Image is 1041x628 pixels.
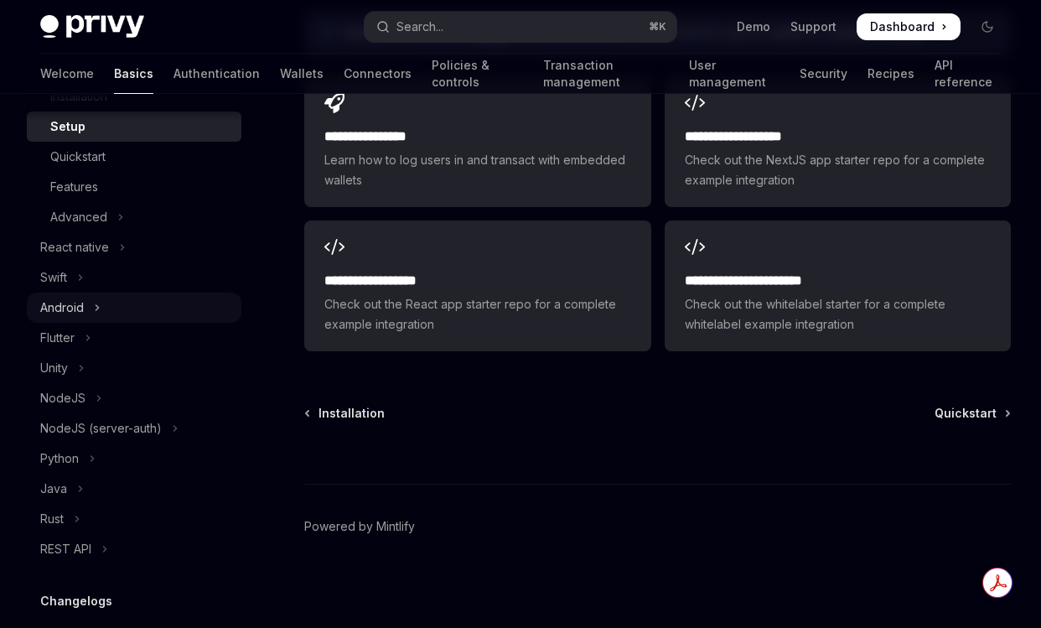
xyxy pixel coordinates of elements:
a: Welcome [40,54,94,94]
span: Check out the whitelabel starter for a complete whitelabel example integration [685,294,991,335]
button: Toggle Swift section [27,262,241,293]
h5: Changelogs [40,591,112,611]
span: Learn how to log users in and transact with embedded wallets [324,150,630,190]
div: Android [40,298,84,318]
button: Toggle Android section [27,293,241,323]
img: dark logo [40,15,144,39]
div: Setup [50,117,85,137]
div: NodeJS [40,388,85,408]
div: NodeJS (server-auth) [40,418,162,439]
button: Open search [365,12,676,42]
div: Search... [396,17,443,37]
a: Quickstart [27,142,241,172]
div: Quickstart [50,147,106,167]
div: REST API [40,539,91,559]
a: Transaction management [543,54,670,94]
button: Toggle Python section [27,444,241,474]
button: Toggle NodeJS (server-auth) section [27,413,241,444]
div: Python [40,449,79,469]
a: Wallets [280,54,324,94]
button: Toggle REST API section [27,534,241,564]
div: Rust [40,509,64,529]
a: **** **** **** ***Check out the React app starter repo for a complete example integration [304,221,650,351]
div: Swift [40,267,67,288]
button: Toggle NodeJS section [27,383,241,413]
a: Security [800,54,847,94]
a: Support [790,18,836,35]
a: Installation [306,405,385,422]
div: Java [40,479,67,499]
a: **** **** **** **** ***Check out the whitelabel starter for a complete whitelabel example integra... [665,221,1011,351]
span: ⌘ K [649,20,666,34]
a: Powered by Mintlify [304,518,415,535]
button: Toggle Java section [27,474,241,504]
a: API reference [935,54,1002,94]
span: Quickstart [935,405,997,422]
a: User management [689,54,779,94]
button: Toggle Advanced section [27,202,241,232]
div: Features [50,177,98,197]
a: **** **** **** ****Check out the NextJS app starter repo for a complete example integration [665,76,1011,207]
span: Dashboard [870,18,935,35]
button: Toggle Flutter section [27,323,241,353]
button: Toggle dark mode [974,13,1001,40]
div: Flutter [40,328,75,348]
a: Policies & controls [432,54,523,94]
button: Toggle React native section [27,232,241,262]
a: Connectors [344,54,412,94]
a: Recipes [867,54,914,94]
a: Demo [737,18,770,35]
a: Features [27,172,241,202]
a: **** **** **** *Learn how to log users in and transact with embedded wallets [304,76,650,207]
span: Check out the React app starter repo for a complete example integration [324,294,630,335]
a: Authentication [173,54,260,94]
span: Check out the NextJS app starter repo for a complete example integration [685,150,991,190]
div: Unity [40,358,68,378]
button: Toggle Unity section [27,353,241,383]
a: Setup [27,112,241,142]
div: React native [40,237,109,257]
a: Basics [114,54,153,94]
a: Dashboard [857,13,961,40]
div: Advanced [50,207,107,227]
a: Quickstart [935,405,1009,422]
button: Toggle Rust section [27,504,241,534]
span: Installation [319,405,385,422]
